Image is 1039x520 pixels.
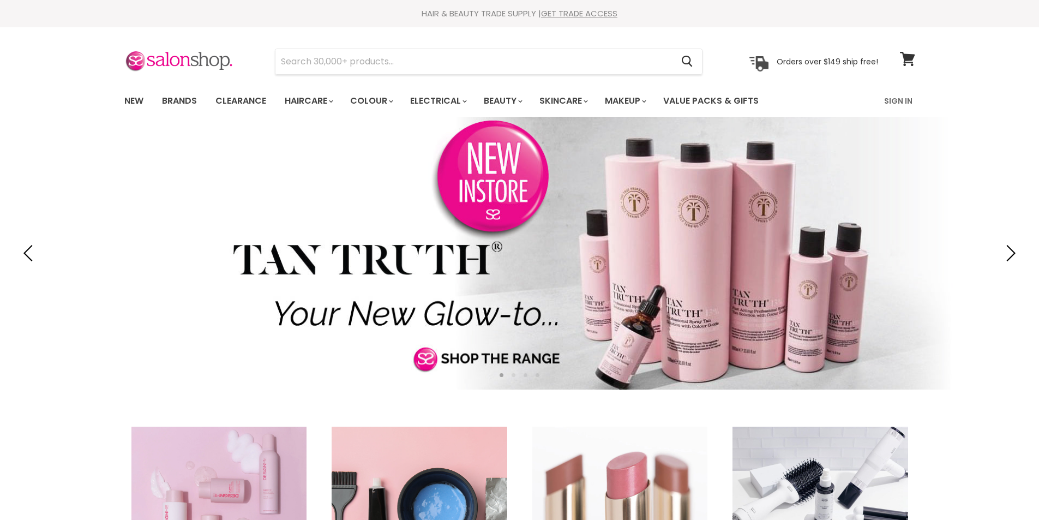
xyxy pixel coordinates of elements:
li: Page dot 2 [512,373,515,377]
li: Page dot 3 [524,373,527,377]
input: Search [275,49,673,74]
li: Page dot 1 [500,373,503,377]
a: Skincare [531,89,594,112]
div: HAIR & BEAUTY TRADE SUPPLY | [111,8,929,19]
button: Search [673,49,702,74]
ul: Main menu [116,85,822,117]
a: Makeup [597,89,653,112]
button: Next [998,242,1020,264]
a: GET TRADE ACCESS [541,8,617,19]
a: Value Packs & Gifts [655,89,767,112]
nav: Main [111,85,929,117]
a: Electrical [402,89,473,112]
form: Product [275,49,702,75]
p: Orders over $149 ship free! [777,56,878,66]
button: Previous [19,242,41,264]
a: Brands [154,89,205,112]
a: Colour [342,89,400,112]
a: New [116,89,152,112]
a: Clearance [207,89,274,112]
a: Haircare [277,89,340,112]
a: Beauty [476,89,529,112]
a: Sign In [878,89,919,112]
li: Page dot 4 [536,373,539,377]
